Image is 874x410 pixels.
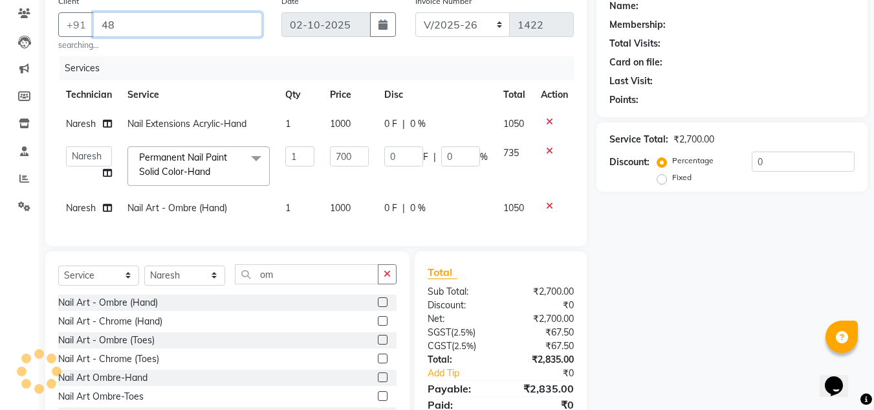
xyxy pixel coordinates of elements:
span: SGST [428,326,451,338]
div: Points: [609,93,639,107]
span: 2.5% [453,327,473,337]
th: Disc [377,80,496,109]
div: ₹0 [501,299,584,312]
div: Sub Total: [418,285,501,299]
th: Service [120,80,278,109]
div: ₹2,700.00 [673,133,714,146]
th: Qty [278,80,322,109]
span: Permanent Nail Paint Solid Color-Hand [139,152,227,177]
div: ₹67.50 [501,339,584,353]
div: Card on file: [609,56,662,69]
div: ₹2,700.00 [501,312,584,326]
div: ₹67.50 [501,326,584,339]
th: Action [533,80,576,109]
span: 1050 [503,202,524,214]
div: ( ) [418,339,501,353]
small: searching... [58,40,262,51]
span: Naresh [66,118,96,130]
span: % [480,150,488,164]
span: Naresh [66,202,96,214]
span: 0 % [410,201,426,215]
span: | [402,117,405,131]
div: ₹0 [515,367,584,380]
input: Search by Name/Mobile/Email/Code [93,12,262,37]
div: Nail Art Ombre-Hand [58,371,147,385]
div: Nail Art - Ombre (Hand) [58,296,158,310]
th: Price [322,80,377,109]
label: Fixed [672,172,692,183]
button: +91 [58,12,94,37]
span: 1 [285,202,290,214]
div: Discount: [418,299,501,312]
div: Service Total: [609,133,668,146]
th: Technician [58,80,120,109]
div: ₹2,835.00 [501,381,584,396]
span: 735 [503,147,519,159]
div: Services [60,56,584,80]
a: x [210,166,216,177]
div: Nail Art - Ombre (Toes) [58,334,155,347]
span: 1050 [503,118,524,130]
span: 0 F [384,117,397,131]
div: ₹2,835.00 [501,353,584,367]
div: Total: [418,353,501,367]
div: Last Visit: [609,74,653,88]
div: Nail Art - Chrome (Toes) [58,352,159,366]
span: | [402,201,405,215]
a: Add Tip [418,367,514,380]
div: Discount: [609,155,650,169]
span: | [433,150,436,164]
span: F [423,150,428,164]
input: Search or Scan [235,264,378,284]
iframe: chat widget [820,358,861,397]
div: ₹2,700.00 [501,285,584,299]
span: 1000 [330,202,351,214]
span: Nail Art - Ombre (Hand) [127,202,227,214]
div: Payable: [418,381,501,396]
span: CGST [428,340,452,352]
div: Total Visits: [609,37,661,51]
span: 0 % [410,117,426,131]
th: Total [496,80,533,109]
span: Total [428,266,457,279]
div: Membership: [609,18,666,32]
div: Nail Art Ombre-Toes [58,390,144,404]
span: 1000 [330,118,351,130]
span: 2.5% [454,341,474,351]
div: Net: [418,312,501,326]
span: 0 F [384,201,397,215]
label: Percentage [672,155,714,166]
div: ( ) [418,326,501,339]
span: Nail Extensions Acrylic-Hand [127,118,246,130]
div: Nail Art - Chrome (Hand) [58,315,162,328]
span: 1 [285,118,290,130]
